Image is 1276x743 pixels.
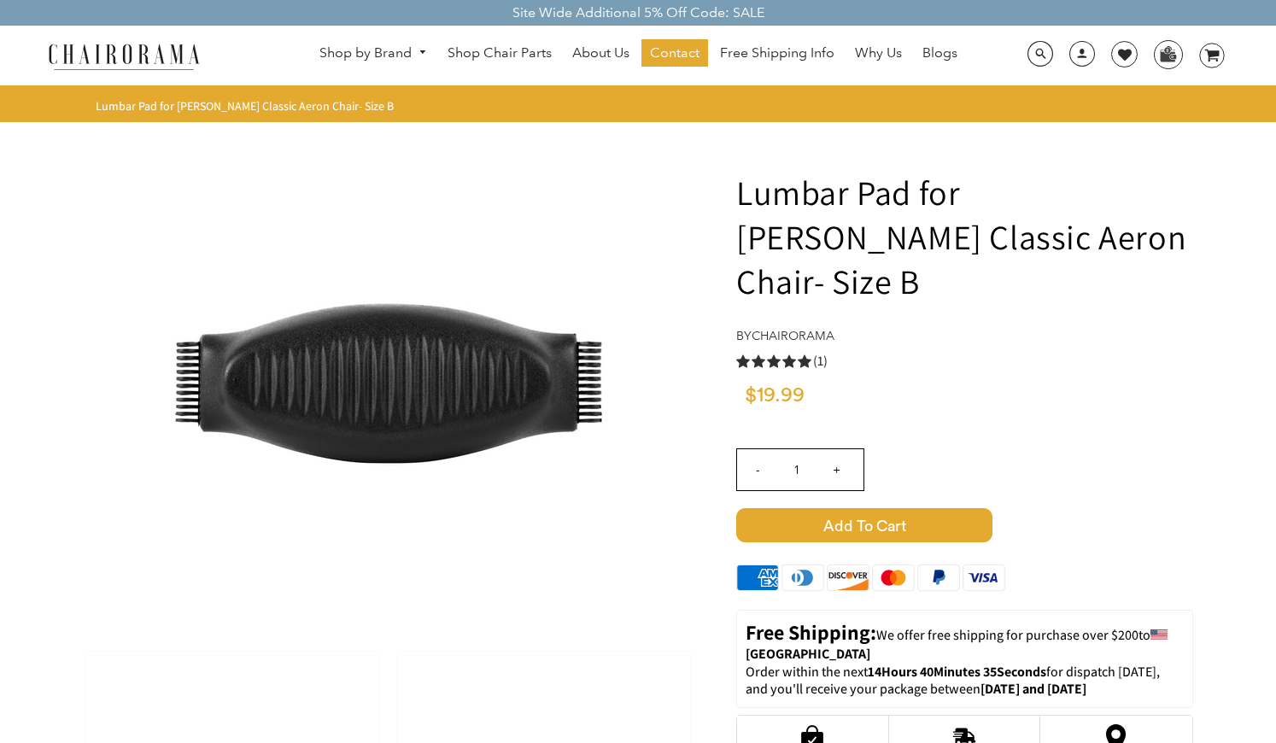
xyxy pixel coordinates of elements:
span: We offer free shipping for purchase over $200 [876,626,1138,644]
span: Why Us [855,44,902,62]
span: 14Hours 40Minutes 35Seconds [868,663,1046,681]
span: Lumbar Pad for [PERSON_NAME] Classic Aeron Chair- Size B [96,98,394,114]
nav: breadcrumbs [96,98,400,114]
a: Free Shipping Info [711,39,843,67]
p: to [746,619,1184,664]
span: $19.99 [745,385,805,406]
a: Shop by Brand [311,40,436,67]
strong: [GEOGRAPHIC_DATA] [746,645,870,663]
input: + [816,449,857,490]
span: (1) [813,353,828,371]
a: 5.0 rating (1 votes) [736,352,1193,370]
img: WhatsApp_Image_2024-07-12_at_16.23.01.webp [1155,41,1181,67]
a: Lumbar Pad for Herman Miller Classic Aeron Chair- Size B - chairorama [132,373,645,391]
span: About Us [572,44,629,62]
span: Free Shipping Info [720,44,834,62]
strong: Free Shipping: [746,618,876,646]
span: Contact [650,44,699,62]
strong: [DATE] and [DATE] [980,680,1086,698]
h4: by [736,329,1193,343]
span: Blogs [922,44,957,62]
img: Lumbar Pad for Herman Miller Classic Aeron Chair- Size B - chairorama [132,127,645,640]
button: Add to Cart [736,508,1193,542]
a: Shop Chair Parts [439,39,560,67]
a: Blogs [914,39,966,67]
h1: Lumbar Pad for [PERSON_NAME] Classic Aeron Chair- Size B [736,170,1193,303]
a: Why Us [846,39,910,67]
img: chairorama [38,41,209,71]
span: Add to Cart [736,508,992,542]
input: - [737,449,778,490]
p: Order within the next for dispatch [DATE], and you'll receive your package between [746,664,1184,699]
a: About Us [564,39,638,67]
a: chairorama [752,328,834,343]
span: Shop Chair Parts [448,44,552,62]
nav: DesktopNavigation [282,39,996,71]
a: Contact [641,39,708,67]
